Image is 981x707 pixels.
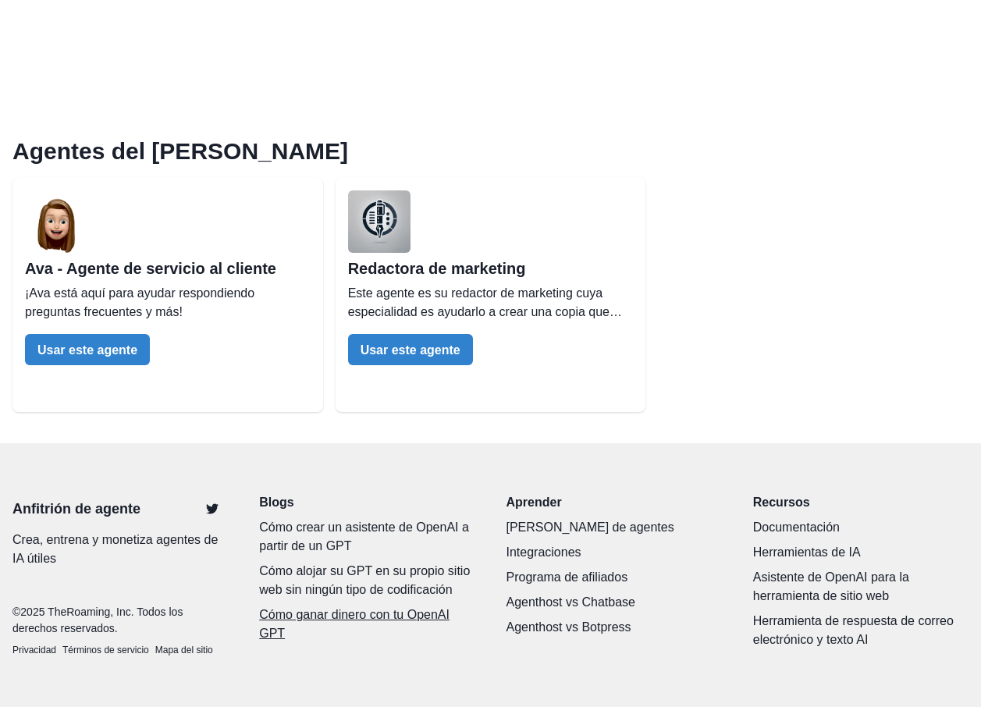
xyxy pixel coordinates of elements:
[506,543,722,562] a: Integraciones
[12,137,969,165] h2: Agentes del [PERSON_NAME]
[348,190,411,253] img: user%2F2%2Fdef768d2-bb31-48e1-a725-94a4e8c437fd
[506,618,722,637] a: Agenthost vs Botpress
[506,568,722,587] a: Programa de afiliados
[25,334,150,365] button: Usar este agente
[259,493,475,512] a: Blogs
[197,493,228,524] a: Twitter
[506,593,722,612] a: Agenthost vs Chatbase
[506,518,722,537] a: [PERSON_NAME] de agentes
[155,643,213,657] a: Mapa del sitio
[753,543,969,562] a: Herramientas de IA
[12,606,183,634] font: 2025 TheRoaming, Inc. Todos los derechos reservados.
[12,499,140,520] a: Anfitrión de agente
[348,334,473,365] button: Usar este agente
[25,259,311,278] h2: Ava - Agente de servicio al cliente
[753,612,969,649] a: Herramienta de respuesta de correo electrónico y texto AI
[12,643,56,657] a: Privacidad
[25,190,87,253] img: user%2F2%2Fb7ac5808-39ff-453c-8ce1-b371fabf5c1b
[506,493,722,512] p: Aprender
[62,643,149,657] a: Términos de servicio
[348,284,634,322] p: Este agente es su redactor de marketing cuya especialidad es ayudarlo a crear una copia que [PERS...
[348,259,634,278] h2: Redactora de marketing
[753,493,969,512] p: Recursos
[12,604,228,637] p: ©
[753,568,969,606] a: Asistente de OpenAI para la herramienta de sitio web
[259,606,475,643] a: Cómo ganar dinero con tu OpenAI GPT
[753,518,969,537] a: Documentación
[259,562,475,599] a: Cómo alojar su GPT en su propio sitio web sin ningún tipo de codificación
[259,518,475,556] a: Cómo crear un asistente de OpenAI a partir de un GPT
[25,284,311,322] p: ¡Ava está aquí para ayudar respondiendo preguntas frecuentes y más!
[12,531,228,568] p: Crea, entrena y monetiza agentes de IA útiles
